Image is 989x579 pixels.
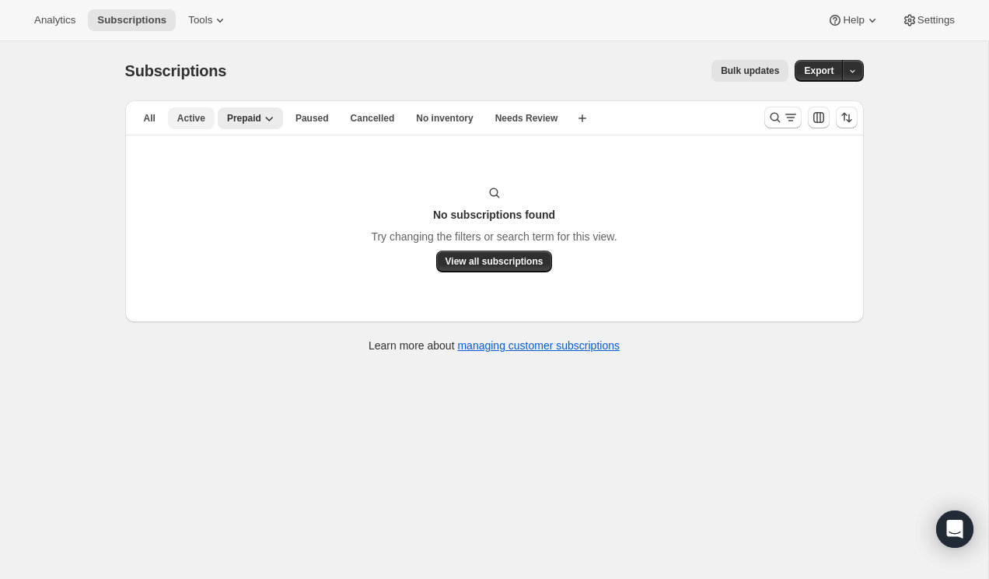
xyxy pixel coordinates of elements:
button: Customize table column order and visibility [808,107,830,128]
span: Prepaid [227,112,261,125]
span: No inventory [416,112,473,125]
button: Export [795,60,843,82]
div: Open Intercom Messenger [936,511,973,548]
span: Help [843,14,864,26]
button: Tools [179,9,237,31]
span: Paused [295,112,329,125]
span: View all subscriptions [446,255,543,268]
span: Cancelled [351,112,395,125]
span: All [144,112,156,125]
span: Active [177,112,205,125]
span: Tools [188,14,212,26]
span: Needs Review [495,112,558,125]
button: Analytics [25,9,85,31]
button: Create new view [570,107,595,129]
button: Help [818,9,889,31]
span: Subscriptions [125,62,227,79]
button: View all subscriptions [436,251,553,272]
span: Bulk updates [721,65,779,77]
p: Learn more about [369,338,620,353]
span: Settings [917,14,955,26]
h3: No subscriptions found [433,207,555,223]
span: Export [804,65,833,77]
button: Sort the results [836,107,858,128]
span: Subscriptions [97,14,166,26]
button: Bulk updates [711,60,788,82]
p: Try changing the filters or search term for this view. [371,229,617,244]
span: Analytics [34,14,75,26]
button: Settings [893,9,964,31]
button: Search and filter results [764,107,802,128]
button: Subscriptions [88,9,176,31]
a: managing customer subscriptions [457,339,620,352]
